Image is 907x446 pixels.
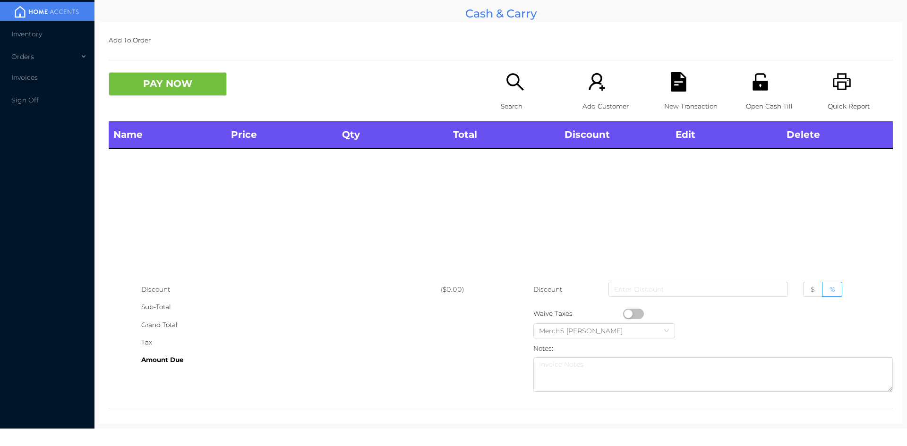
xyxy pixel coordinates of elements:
[582,98,648,115] p: Add Customer
[539,324,632,338] div: Merch5 Lawrence
[533,305,623,322] div: Waive Taxes
[141,281,441,298] div: Discount
[751,72,770,92] i: icon: unlock
[109,32,893,49] p: Add To Order
[141,334,441,351] div: Tax
[109,121,226,149] th: Name
[11,96,39,104] span: Sign Off
[830,285,835,294] span: %
[501,98,566,115] p: Search
[782,121,893,149] th: Delete
[441,281,501,298] div: ($0.00)
[11,73,38,82] span: Invoices
[505,72,525,92] i: icon: search
[109,72,227,96] button: PAY NOW
[11,5,82,19] img: mainBanner
[99,5,902,22] div: Cash & Carry
[337,121,448,149] th: Qty
[141,316,441,334] div: Grand Total
[811,285,815,294] span: $
[533,345,553,352] label: Notes:
[664,328,669,335] i: icon: down
[141,351,441,369] div: Amount Due
[746,98,811,115] p: Open Cash Till
[669,72,688,92] i: icon: file-text
[533,281,563,298] p: Discount
[448,121,559,149] th: Total
[587,72,607,92] i: icon: user-add
[832,72,852,92] i: icon: printer
[664,98,729,115] p: New Transaction
[560,121,671,149] th: Discount
[226,121,337,149] th: Price
[671,121,782,149] th: Edit
[141,298,441,316] div: Sub-Total
[11,30,42,38] span: Inventory
[828,98,893,115] p: Quick Report
[608,282,788,297] input: Enter Discount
